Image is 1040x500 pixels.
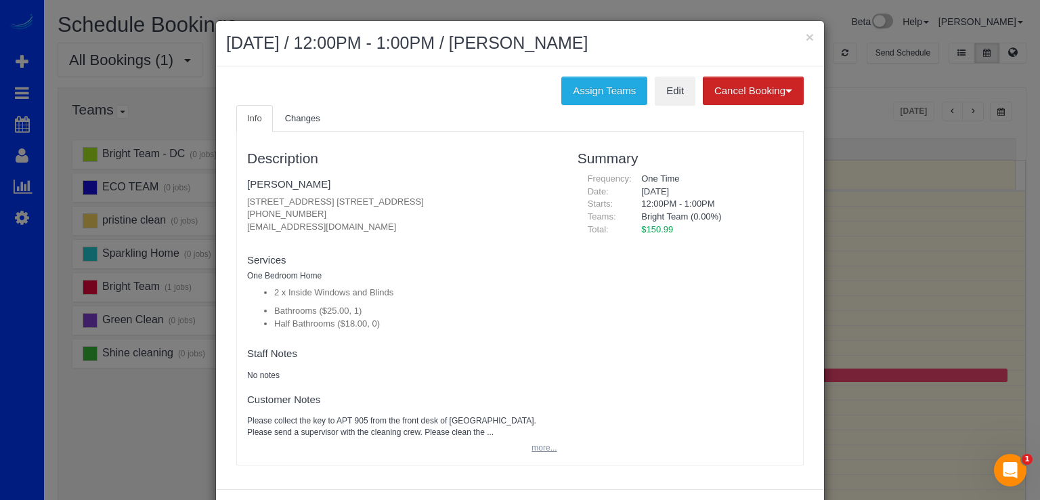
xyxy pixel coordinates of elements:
[631,186,793,199] div: [DATE]
[641,211,783,224] li: Bright Team (0.00%)
[1022,454,1033,465] span: 1
[703,77,804,105] button: Cancel Booking
[274,105,331,133] a: Changes
[274,318,557,331] li: Half Bathrooms ($18.00, 0)
[236,105,273,133] a: Info
[631,173,793,186] div: One Time
[578,150,793,166] h3: Summary
[247,113,262,123] span: Info
[806,30,814,44] button: ×
[588,186,609,196] span: Date:
[994,454,1026,486] iframe: Intercom live chat
[274,287,557,299] li: 2 x Inside Windows and Blinds
[274,305,557,318] li: Bathrooms ($25.00, 1)
[247,150,557,166] h3: Description
[631,198,793,211] div: 12:00PM - 1:00PM
[588,224,609,234] span: Total:
[247,255,557,266] h4: Services
[588,173,632,184] span: Frequency:
[247,370,557,381] pre: No notes
[588,211,616,222] span: Teams:
[247,394,557,406] h4: Customer Notes
[655,77,695,105] a: Edit
[226,31,814,56] h2: [DATE] / 12:00PM - 1:00PM / [PERSON_NAME]
[523,438,557,458] button: more...
[247,178,330,190] a: [PERSON_NAME]
[285,113,320,123] span: Changes
[247,196,557,234] p: [STREET_ADDRESS] [STREET_ADDRESS] [PHONE_NUMBER] [EMAIL_ADDRESS][DOMAIN_NAME]
[247,348,557,360] h4: Staff Notes
[247,272,557,280] h5: One Bedroom Home
[247,415,557,438] pre: Please collect the key to APT 905 from the front desk of [GEOGRAPHIC_DATA]. Please send a supervi...
[561,77,647,105] button: Assign Teams
[641,224,673,234] span: $150.99
[588,199,613,209] span: Starts:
